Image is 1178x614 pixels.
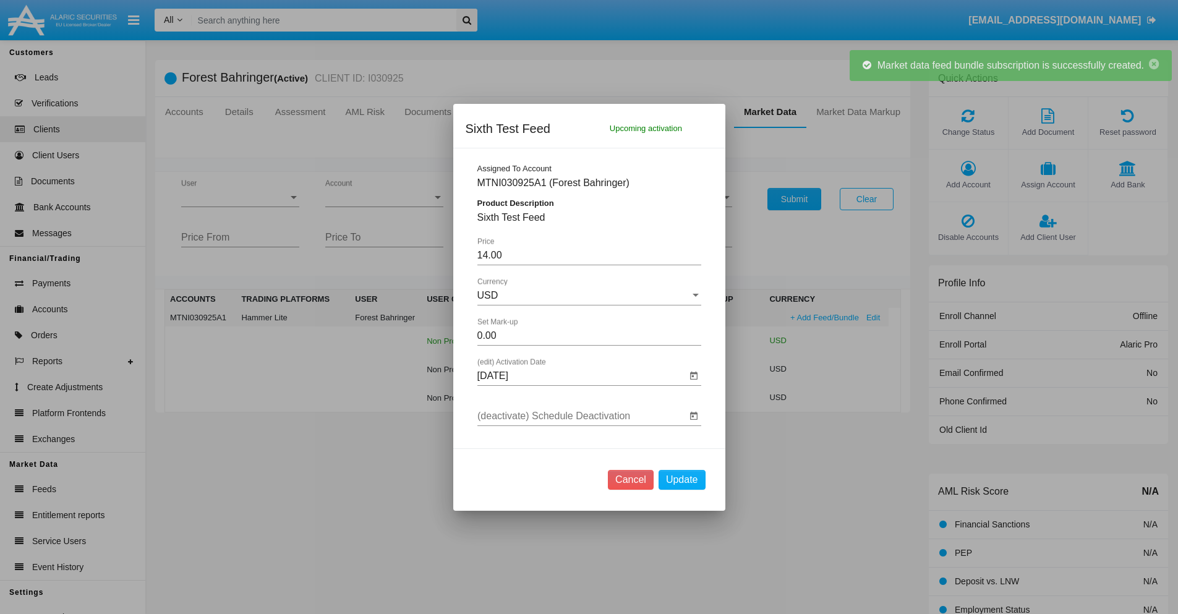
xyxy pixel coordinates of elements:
[477,212,545,223] span: Sixth Test Feed
[877,60,1144,70] span: Market data feed bundle subscription is successfully created.
[686,369,701,383] button: Open calendar
[610,119,682,139] span: Upcoming activation
[477,177,630,188] span: MTNI030925A1 (Forest Bahringer)
[477,290,498,301] span: USD
[477,164,552,173] span: Assigned To Account
[466,119,550,139] span: Sixth Test Feed
[686,409,701,424] button: Open calendar
[477,198,554,208] span: Product Description
[659,470,706,490] button: Update
[608,470,654,490] button: Cancel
